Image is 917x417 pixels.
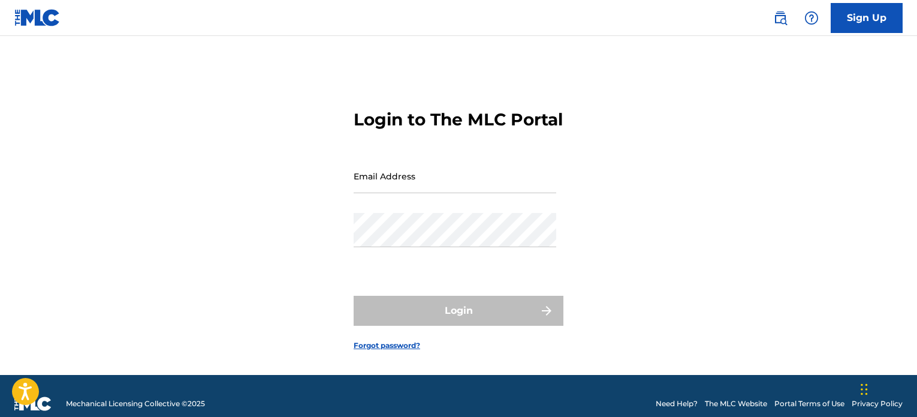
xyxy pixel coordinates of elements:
img: logo [14,397,52,411]
div: Drag [861,371,868,407]
img: help [804,11,819,25]
div: Help [800,6,824,30]
h3: Login to The MLC Portal [354,109,563,130]
img: MLC Logo [14,9,61,26]
span: Mechanical Licensing Collective © 2025 [66,398,205,409]
a: Portal Terms of Use [774,398,844,409]
a: Privacy Policy [852,398,903,409]
a: Public Search [768,6,792,30]
a: Need Help? [656,398,698,409]
iframe: Chat Widget [857,359,917,417]
a: Forgot password? [354,340,420,351]
a: Sign Up [831,3,903,33]
a: The MLC Website [705,398,767,409]
img: search [773,11,788,25]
